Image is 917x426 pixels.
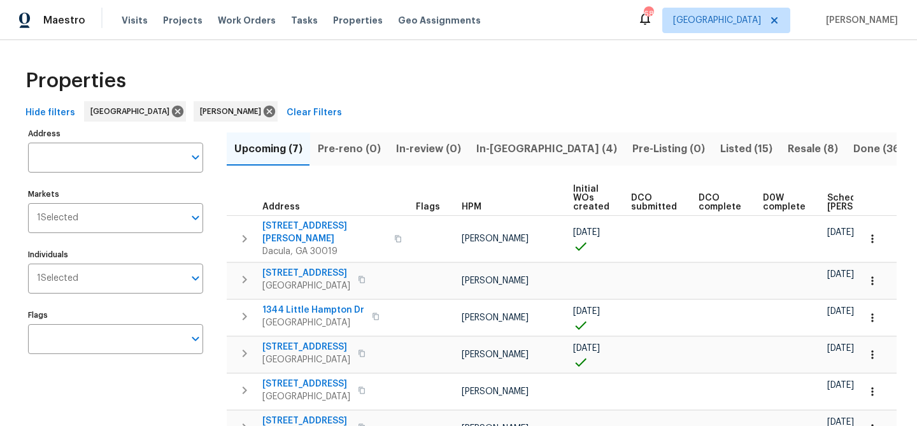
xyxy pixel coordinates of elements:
[28,130,203,138] label: Address
[43,14,85,27] span: Maestro
[699,194,741,211] span: DCO complete
[28,311,203,319] label: Flags
[462,387,529,396] span: [PERSON_NAME]
[287,105,342,121] span: Clear Filters
[462,313,529,322] span: [PERSON_NAME]
[262,245,387,258] span: Dacula, GA 30019
[827,307,854,316] span: [DATE]
[262,267,350,280] span: [STREET_ADDRESS]
[573,307,600,316] span: [DATE]
[262,304,364,316] span: 1344 Little Hampton Dr
[187,269,204,287] button: Open
[827,228,854,237] span: [DATE]
[37,213,78,224] span: 1 Selected
[396,140,461,158] span: In-review (0)
[187,209,204,227] button: Open
[318,140,381,158] span: Pre-reno (0)
[720,140,772,158] span: Listed (15)
[788,140,838,158] span: Resale (8)
[573,228,600,237] span: [DATE]
[632,140,705,158] span: Pre-Listing (0)
[262,220,387,245] span: [STREET_ADDRESS][PERSON_NAME]
[187,148,204,166] button: Open
[262,378,350,390] span: [STREET_ADDRESS]
[90,105,174,118] span: [GEOGRAPHIC_DATA]
[827,270,854,279] span: [DATE]
[262,390,350,403] span: [GEOGRAPHIC_DATA]
[644,8,653,20] div: 68
[398,14,481,27] span: Geo Assignments
[763,194,806,211] span: D0W complete
[827,194,899,211] span: Scheduled [PERSON_NAME]
[673,14,761,27] span: [GEOGRAPHIC_DATA]
[37,273,78,284] span: 1 Selected
[631,194,677,211] span: DCO submitted
[476,140,617,158] span: In-[GEOGRAPHIC_DATA] (4)
[416,202,440,211] span: Flags
[28,251,203,259] label: Individuals
[462,202,481,211] span: HPM
[333,14,383,27] span: Properties
[25,105,75,121] span: Hide filters
[853,140,910,158] span: Done (367)
[163,14,203,27] span: Projects
[827,381,854,390] span: [DATE]
[20,101,80,125] button: Hide filters
[84,101,186,122] div: [GEOGRAPHIC_DATA]
[200,105,266,118] span: [PERSON_NAME]
[262,341,350,353] span: [STREET_ADDRESS]
[291,16,318,25] span: Tasks
[573,185,609,211] span: Initial WOs created
[262,280,350,292] span: [GEOGRAPHIC_DATA]
[821,14,898,27] span: [PERSON_NAME]
[28,190,203,198] label: Markets
[234,140,302,158] span: Upcoming (7)
[262,316,364,329] span: [GEOGRAPHIC_DATA]
[187,330,204,348] button: Open
[462,234,529,243] span: [PERSON_NAME]
[194,101,278,122] div: [PERSON_NAME]
[462,350,529,359] span: [PERSON_NAME]
[218,14,276,27] span: Work Orders
[262,353,350,366] span: [GEOGRAPHIC_DATA]
[281,101,347,125] button: Clear Filters
[462,276,529,285] span: [PERSON_NAME]
[25,75,126,87] span: Properties
[827,344,854,353] span: [DATE]
[122,14,148,27] span: Visits
[262,202,300,211] span: Address
[573,344,600,353] span: [DATE]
